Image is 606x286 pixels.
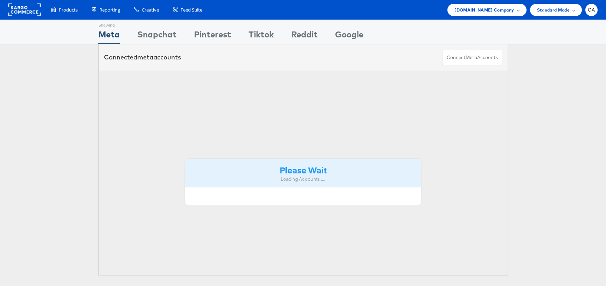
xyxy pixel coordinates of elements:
span: meta [466,54,477,61]
strong: Please Wait [280,164,327,176]
span: Products [59,7,78,13]
span: [DOMAIN_NAME] Company [454,6,514,14]
span: meta [137,53,153,61]
div: Loading Accounts .... [190,176,416,183]
span: Reporting [99,7,120,13]
span: Standard Mode [537,6,570,14]
span: Feed Suite [181,7,202,13]
span: GA [588,8,595,12]
div: Connected accounts [104,53,181,62]
div: Pinterest [194,28,231,44]
div: Reddit [291,28,318,44]
button: ConnectmetaAccounts [442,50,502,65]
div: Showing [98,20,120,28]
div: Snapchat [137,28,176,44]
div: Tiktok [249,28,274,44]
span: Creative [142,7,159,13]
div: Google [335,28,363,44]
div: Meta [98,28,120,44]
